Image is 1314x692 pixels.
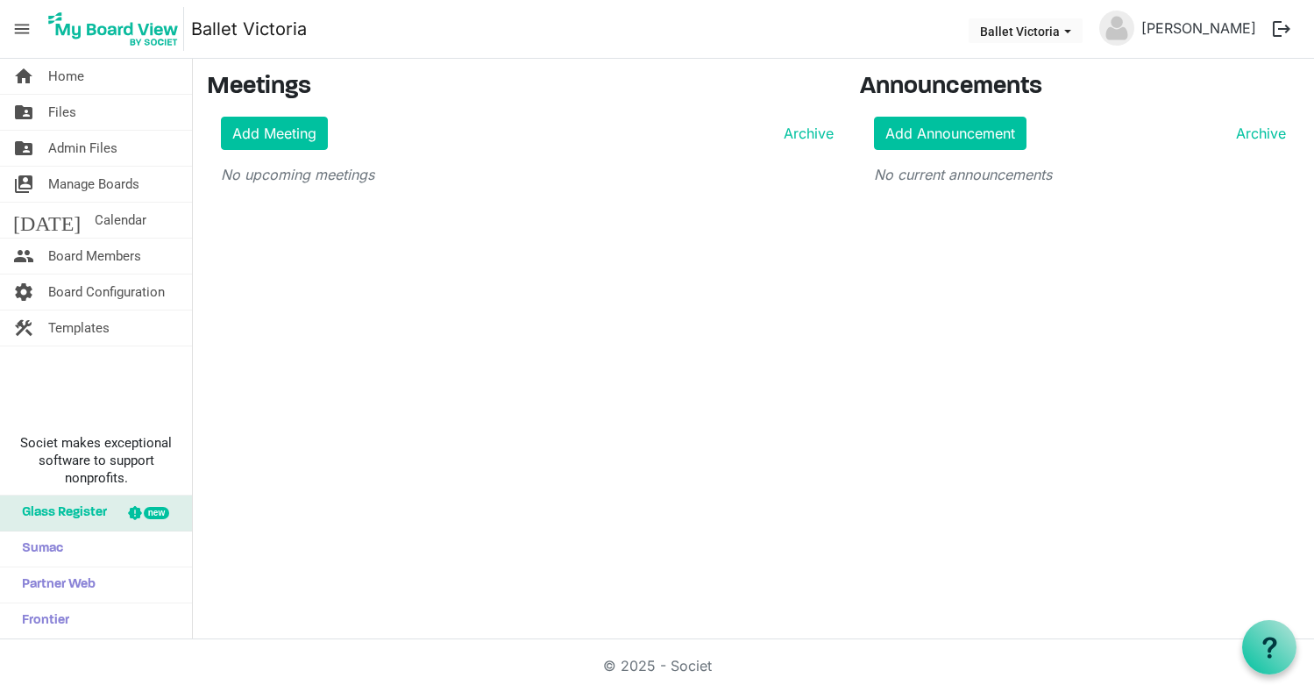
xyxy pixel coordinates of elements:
span: Partner Web [13,567,96,603]
span: Sumac [13,531,63,567]
img: My Board View Logo [43,7,184,51]
span: folder_shared [13,95,34,130]
a: [PERSON_NAME] [1134,11,1263,46]
span: Frontier [13,603,69,638]
span: Board Members [48,239,141,274]
span: switch_account [13,167,34,202]
span: Societ makes exceptional software to support nonprofits. [8,434,184,487]
span: people [13,239,34,274]
span: Files [48,95,76,130]
a: © 2025 - Societ [603,657,712,674]
a: My Board View Logo [43,7,191,51]
a: Add Announcement [874,117,1026,150]
span: Home [48,59,84,94]
span: Calendar [95,203,146,238]
h3: Announcements [860,73,1300,103]
a: Archive [777,123,834,144]
span: settings [13,275,34,310]
img: no-profile-picture.svg [1099,11,1134,46]
span: menu [5,12,39,46]
button: logout [1263,11,1300,47]
span: Admin Files [48,131,117,166]
span: [DATE] [13,203,81,238]
span: home [13,59,34,94]
span: Manage Boards [48,167,139,202]
span: Board Configuration [48,275,165,310]
h3: Meetings [207,73,834,103]
div: new [144,507,169,519]
span: Templates [48,310,110,346]
a: Ballet Victoria [191,11,307,46]
span: folder_shared [13,131,34,166]
span: construction [13,310,34,346]
p: No upcoming meetings [221,164,834,185]
a: Add Meeting [221,117,328,150]
a: Archive [1229,123,1286,144]
p: No current announcements [874,164,1286,185]
span: Glass Register [13,496,107,531]
button: Ballet Victoria dropdownbutton [969,18,1083,43]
